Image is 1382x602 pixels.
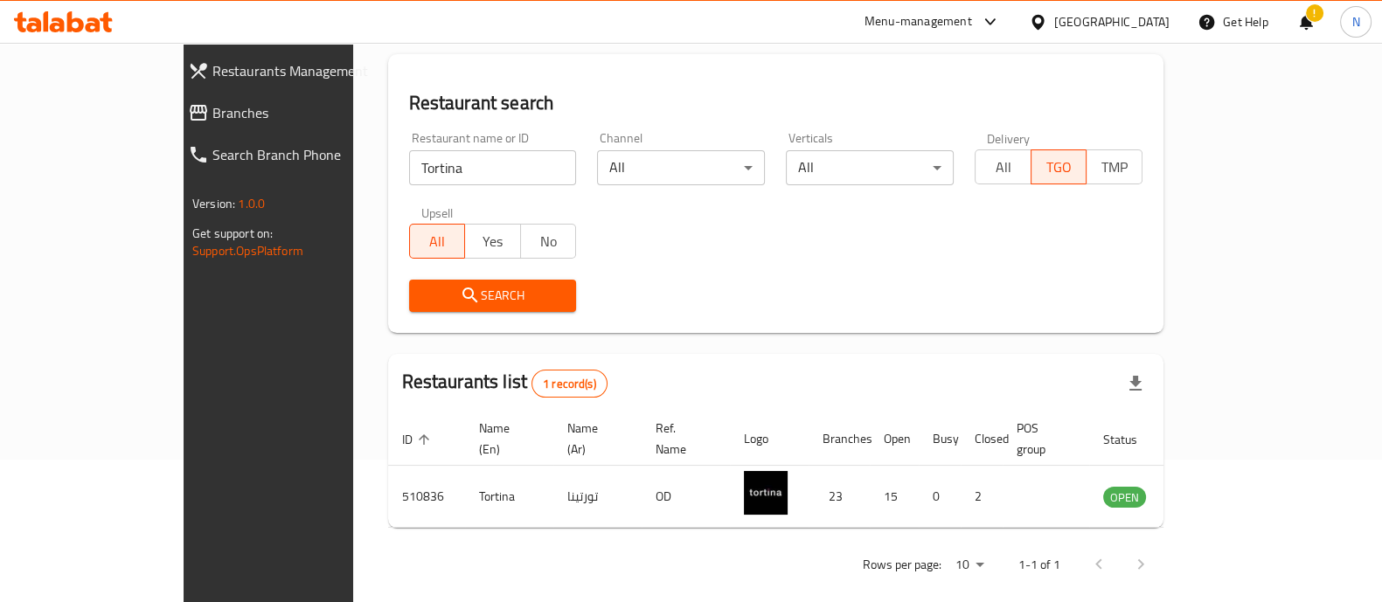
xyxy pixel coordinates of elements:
[961,466,1003,528] td: 2
[531,370,608,398] div: Total records count
[1038,155,1080,180] span: TGO
[409,280,577,312] button: Search
[212,60,400,81] span: Restaurants Management
[421,206,454,218] label: Upsell
[809,466,870,528] td: 23
[863,554,941,576] p: Rows per page:
[567,418,621,460] span: Name (Ar)
[464,224,521,259] button: Yes
[192,239,303,262] a: Support.OpsPlatform
[402,369,608,398] h2: Restaurants list
[1103,429,1160,450] span: Status
[1018,554,1060,576] p: 1-1 of 1
[870,466,919,528] td: 15
[961,412,1003,466] th: Closed
[919,466,961,528] td: 0
[1351,12,1359,31] span: N
[1017,418,1068,460] span: POS group
[423,285,563,307] span: Search
[656,418,709,460] span: Ref. Name
[1054,12,1170,31] div: [GEOGRAPHIC_DATA]
[212,144,400,165] span: Search Branch Phone
[1094,155,1135,180] span: TMP
[532,376,607,392] span: 1 record(s)
[786,150,954,185] div: All
[597,150,765,185] div: All
[1103,487,1146,508] div: OPEN
[948,552,990,578] div: Rows per page:
[730,412,809,466] th: Logo
[809,412,870,466] th: Branches
[212,102,400,123] span: Branches
[975,149,1031,184] button: All
[520,224,577,259] button: No
[642,466,730,528] td: OD
[402,429,435,450] span: ID
[987,132,1031,144] label: Delivery
[1086,149,1142,184] button: TMP
[919,412,961,466] th: Busy
[238,192,265,215] span: 1.0.0
[174,92,414,134] a: Branches
[388,466,465,528] td: 510836
[409,90,1142,116] h2: Restaurant search
[417,229,459,254] span: All
[479,418,532,460] span: Name (En)
[1031,149,1087,184] button: TGO
[1115,363,1156,405] div: Export file
[409,224,466,259] button: All
[865,11,972,32] div: Menu-management
[553,466,642,528] td: تورتينا
[174,50,414,92] a: Restaurants Management
[192,192,235,215] span: Version:
[1103,488,1146,508] span: OPEN
[472,229,514,254] span: Yes
[870,412,919,466] th: Open
[192,222,273,245] span: Get support on:
[388,412,1241,528] table: enhanced table
[528,229,570,254] span: No
[744,471,788,515] img: Tortina
[983,155,1024,180] span: All
[465,466,553,528] td: Tortina
[174,134,414,176] a: Search Branch Phone
[409,150,577,185] input: Search for restaurant name or ID..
